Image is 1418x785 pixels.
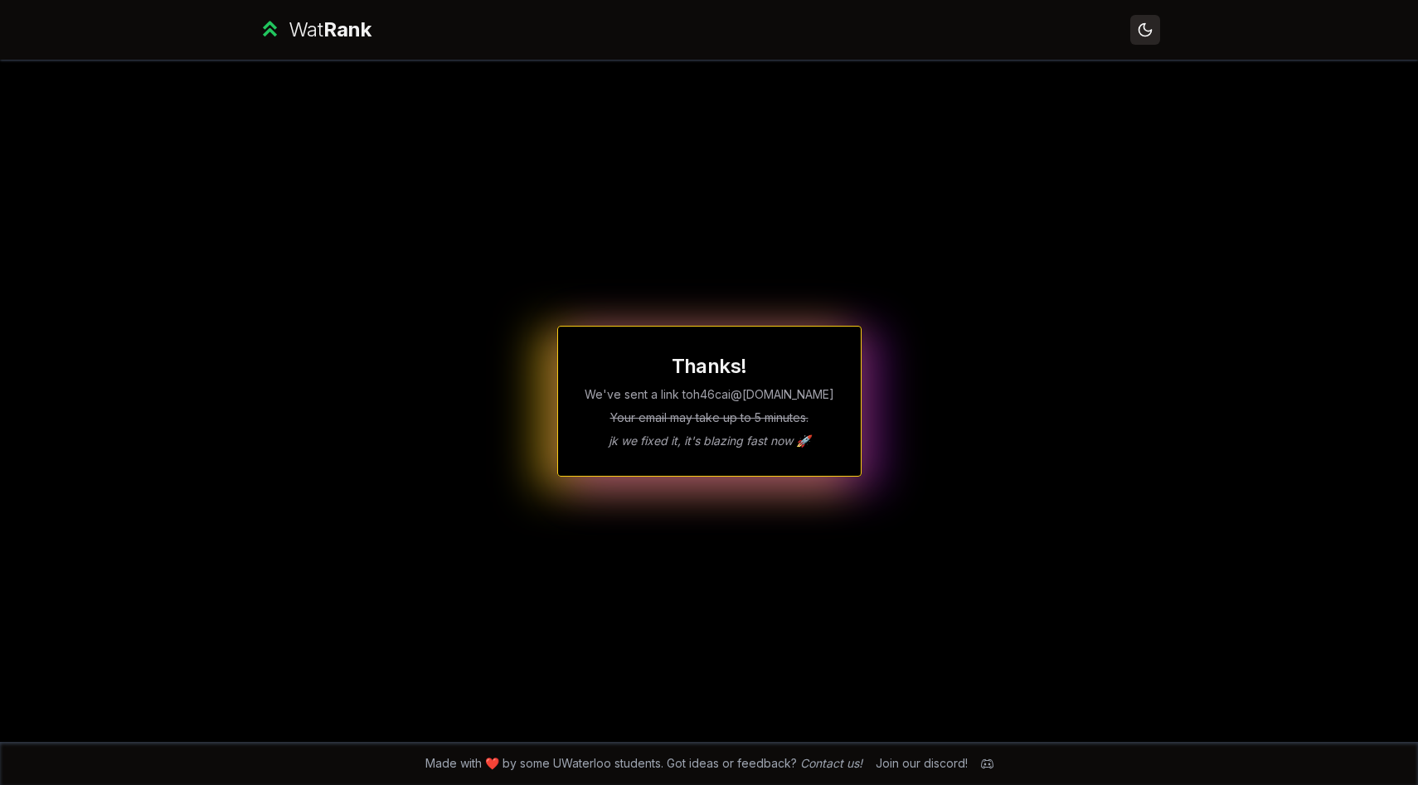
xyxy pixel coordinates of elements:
span: Made with ❤️ by some UWaterloo students. Got ideas or feedback? [425,755,862,772]
h1: Thanks! [585,353,834,380]
p: We've sent a link to h46cai @[DOMAIN_NAME] [585,386,834,403]
a: WatRank [258,17,371,43]
div: Wat [289,17,371,43]
a: Contact us! [800,756,862,770]
span: Rank [323,17,371,41]
p: Your email may take up to 5 minutes. [585,409,834,426]
p: jk we fixed it, it's blazing fast now 🚀 [585,433,834,449]
div: Join our discord! [876,755,968,772]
